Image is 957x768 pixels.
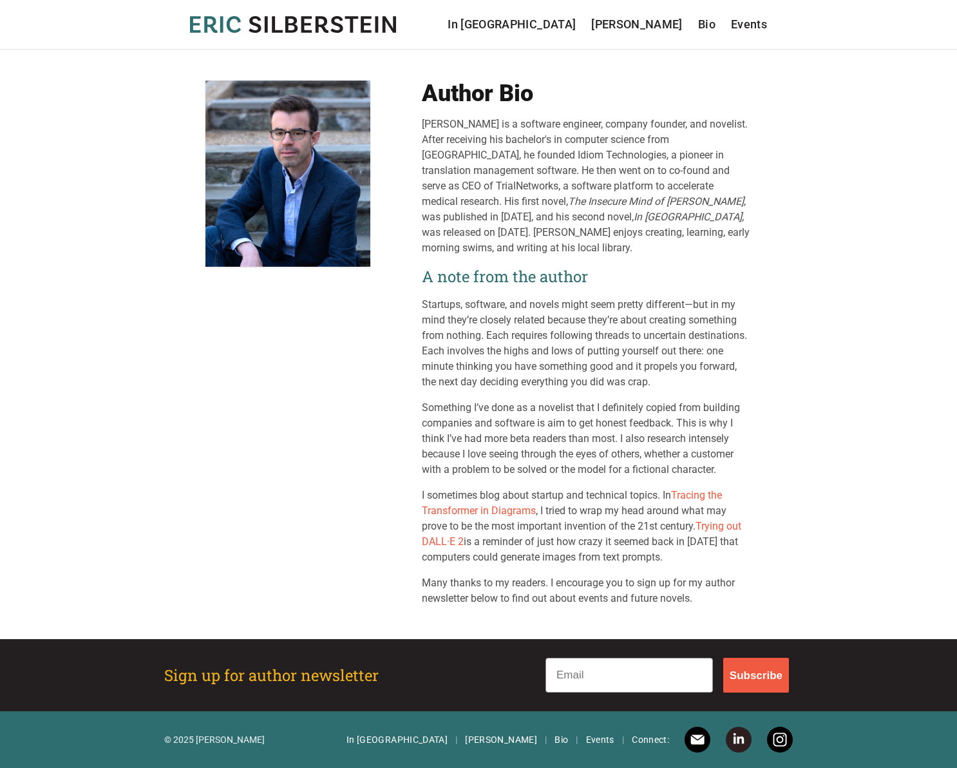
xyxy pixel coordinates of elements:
span: | [622,733,624,746]
a: Email [685,727,710,753]
a: Events [731,15,767,34]
h2: A note from the author [422,266,752,287]
a: LinkedIn [726,727,752,753]
img: Eric Silberstein [205,81,370,267]
span: | [545,733,547,746]
a: [PERSON_NAME] [591,15,683,34]
em: In [GEOGRAPHIC_DATA] [634,211,742,223]
p: Something I’ve done as a novelist that I definitely copied from building companies and software i... [422,400,752,477]
em: The Insecure Mind of [PERSON_NAME] [568,195,744,207]
h2: Sign up for author newsletter [164,665,379,686]
span: | [576,733,578,746]
p: Startups, software, and novels might seem pretty different—but in my mind they’re closely related... [422,297,752,390]
input: Email [545,658,713,693]
a: Instagram [767,727,793,753]
p: © 2025 [PERSON_NAME] [164,733,265,746]
a: In [GEOGRAPHIC_DATA] [448,15,576,34]
span: Connect: [632,733,669,746]
a: Bio [554,733,568,746]
a: Bio [698,15,715,34]
h1: Author Bio [422,81,752,106]
p: I sometimes blog about startup and technical topics. In , I tried to wrap my head around what may... [422,488,752,565]
div: [PERSON_NAME] is a software engineer, company founder, and novelist. After receiving his bachelor... [422,117,752,256]
a: Events [586,733,614,746]
button: Subscribe [723,658,789,693]
a: In [GEOGRAPHIC_DATA] [346,733,448,746]
p: Many thanks to my readers. I encourage you to sign up for my author newsletter below to find out ... [422,575,752,606]
a: [PERSON_NAME] [465,733,537,746]
span: | [455,733,457,746]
